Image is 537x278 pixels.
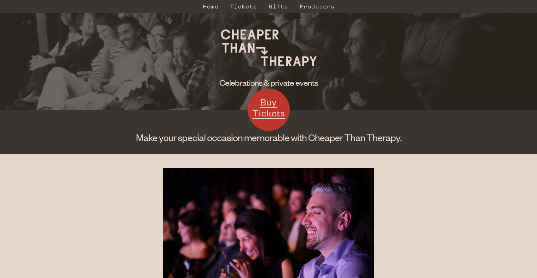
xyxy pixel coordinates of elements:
h1: Make your special occasion memorable with Cheaper Than Therapy. [81,131,457,144]
a: Buy Tickets [248,89,290,131]
span: Buy Tickets [252,96,285,119]
img: Cheaper Than Therapy [216,21,321,74]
